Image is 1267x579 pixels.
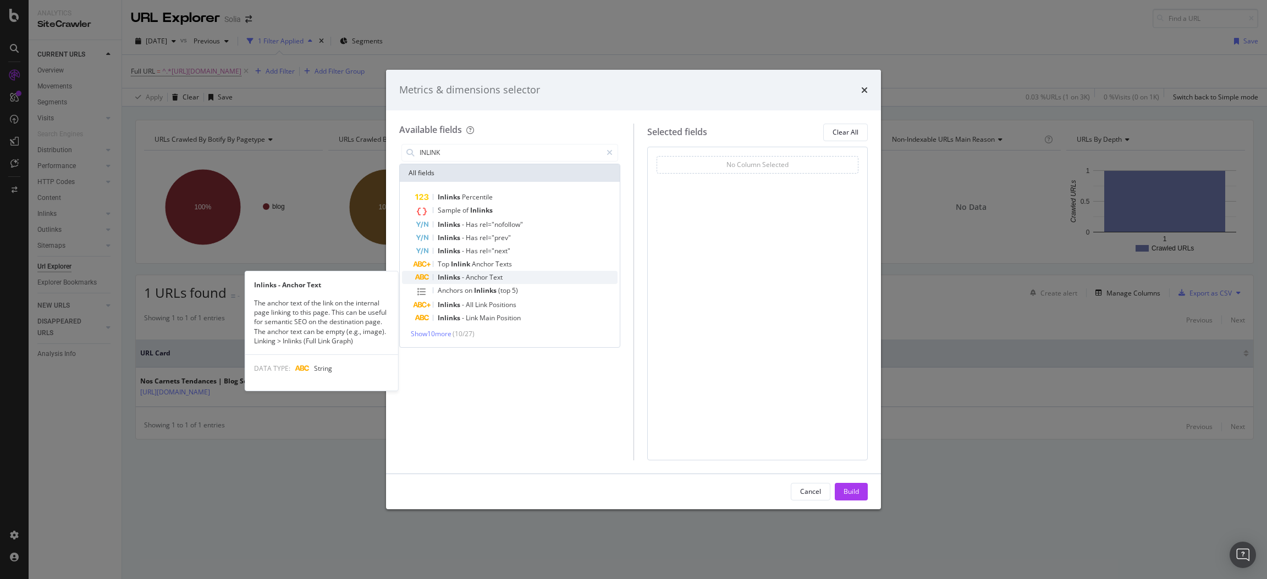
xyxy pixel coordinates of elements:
span: Inlinks [438,246,462,255]
span: on [465,286,474,295]
span: rel="nofollow" [480,220,523,229]
span: Inlinks [438,233,462,242]
div: No Column Selected [726,160,789,169]
span: - [462,233,466,242]
span: Inlink [451,259,472,269]
span: rel="prev" [480,233,511,242]
span: Position [497,313,521,322]
span: Inlinks [438,300,462,309]
span: 5) [512,286,518,295]
span: Has [466,220,480,229]
span: Sample [438,205,462,215]
span: rel="next" [480,246,510,255]
div: Inlinks - Anchor Text [245,280,398,289]
span: Link [475,300,489,309]
span: Anchors [438,286,465,295]
div: Open Intercom Messenger [1230,542,1256,568]
span: - [462,272,466,282]
button: Cancel [791,483,830,500]
span: Has [466,233,480,242]
div: Cancel [800,487,821,496]
span: All [466,300,475,309]
div: Selected fields [647,126,707,138]
span: Has [466,246,480,255]
span: Anchor [472,259,495,269]
span: - [462,220,466,229]
div: The anchor text of the link on the internal page linking to this page. This can be useful for sem... [245,298,398,346]
div: All fields [400,164,620,182]
span: Main [480,313,497,322]
span: Percentile [462,192,493,202]
span: (top [498,286,512,295]
span: Top [438,259,451,269]
span: Anchor [466,272,489,282]
span: Text [489,272,503,282]
span: - [462,300,466,309]
div: modal [386,70,881,509]
span: of [462,205,470,215]
span: Inlinks [438,192,462,202]
div: Clear All [833,127,858,137]
span: Inlinks [470,205,493,215]
span: Inlinks [438,272,462,282]
span: Show 10 more [411,329,451,338]
span: Inlinks [438,313,462,322]
span: - [462,313,466,322]
input: Search by field name [418,144,602,161]
span: Inlinks [474,286,498,295]
div: Build [844,487,859,496]
div: times [861,83,868,97]
span: Link [466,313,480,322]
button: Clear All [823,124,868,141]
span: - [462,246,466,255]
span: Inlinks [438,220,462,229]
div: Available fields [399,124,462,136]
button: Build [835,483,868,500]
span: ( 10 / 27 ) [453,329,475,338]
span: Positions [489,300,516,309]
div: Metrics & dimensions selector [399,83,540,97]
span: Texts [495,259,512,269]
